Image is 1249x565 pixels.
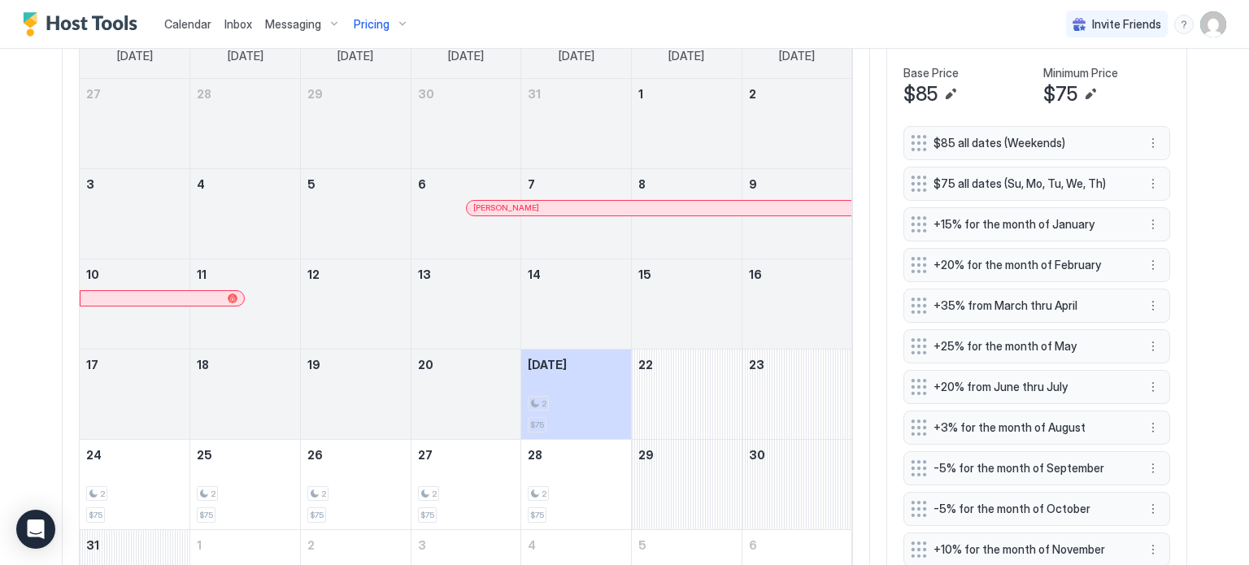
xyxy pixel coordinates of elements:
[117,49,153,63] span: [DATE]
[224,17,252,31] span: Inbox
[742,79,852,169] td: August 2, 2025
[638,448,654,462] span: 29
[307,267,320,281] span: 12
[411,349,521,439] td: August 20, 2025
[638,358,653,372] span: 22
[23,12,145,37] a: Host Tools Logo
[763,34,831,78] a: Saturday
[1143,133,1163,153] button: More options
[1143,174,1163,193] button: More options
[301,350,411,380] a: August 19, 2025
[197,177,205,191] span: 4
[197,358,209,372] span: 18
[742,169,852,199] a: August 9, 2025
[521,350,631,380] a: August 21, 2025
[86,177,94,191] span: 3
[528,358,567,372] span: [DATE]
[80,79,189,109] a: July 27, 2025
[638,177,646,191] span: 8
[742,440,852,470] a: August 30, 2025
[779,49,815,63] span: [DATE]
[197,267,207,281] span: 11
[80,259,190,349] td: August 10, 2025
[742,79,852,109] a: August 2, 2025
[742,168,852,259] td: August 9, 2025
[418,87,434,101] span: 30
[89,510,102,520] span: $75
[749,448,765,462] span: 30
[80,439,190,529] td: August 24, 2025
[632,259,742,289] a: August 15, 2025
[542,489,546,499] span: 2
[521,169,631,199] a: August 7, 2025
[307,538,315,552] span: 2
[749,358,764,372] span: 23
[80,169,189,199] a: August 3, 2025
[411,440,521,470] a: August 27, 2025
[300,439,411,529] td: August 26, 2025
[638,267,651,281] span: 15
[1143,174,1163,193] div: menu
[749,538,757,552] span: 6
[1143,296,1163,315] button: More options
[530,419,544,430] span: $75
[300,168,411,259] td: August 5, 2025
[300,349,411,439] td: August 19, 2025
[190,259,300,289] a: August 11, 2025
[411,79,521,109] a: July 30, 2025
[1092,17,1161,32] span: Invite Friends
[1200,11,1226,37] div: User profile
[903,82,938,106] span: $85
[1143,540,1163,559] div: menu
[742,350,852,380] a: August 23, 2025
[190,530,300,560] a: September 1, 2025
[321,489,326,499] span: 2
[310,510,324,520] span: $75
[307,358,320,372] span: 19
[197,87,211,101] span: 28
[1143,215,1163,234] button: More options
[473,202,539,213] span: [PERSON_NAME]
[411,259,521,289] a: August 13, 2025
[933,542,1127,557] span: +10% for the month of November
[448,49,484,63] span: [DATE]
[742,439,852,529] td: August 30, 2025
[411,530,521,560] a: September 3, 2025
[1143,133,1163,153] div: menu
[1143,377,1163,397] div: menu
[228,49,263,63] span: [DATE]
[521,530,631,560] a: September 4, 2025
[521,259,631,289] a: August 14, 2025
[742,530,852,560] a: September 6, 2025
[632,169,742,199] a: August 8, 2025
[301,169,411,199] a: August 5, 2025
[632,439,742,529] td: August 29, 2025
[300,259,411,349] td: August 12, 2025
[190,168,301,259] td: August 4, 2025
[80,350,189,380] a: August 17, 2025
[742,259,852,289] a: August 16, 2025
[1143,499,1163,519] button: More options
[521,440,631,470] a: August 28, 2025
[521,259,632,349] td: August 14, 2025
[411,439,521,529] td: August 27, 2025
[933,461,1127,476] span: -5% for the month of September
[903,66,959,80] span: Base Price
[1174,15,1194,34] div: menu
[411,168,521,259] td: August 6, 2025
[933,502,1127,516] span: -5% for the month of October
[86,358,98,372] span: 17
[211,34,280,78] a: Monday
[418,177,426,191] span: 6
[632,168,742,259] td: August 8, 2025
[1143,377,1163,397] button: More options
[190,79,301,169] td: July 28, 2025
[542,398,546,409] span: 2
[632,79,742,109] a: August 1, 2025
[337,49,373,63] span: [DATE]
[1043,66,1118,80] span: Minimum Price
[224,15,252,33] a: Inbox
[668,49,704,63] span: [DATE]
[638,538,646,552] span: 5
